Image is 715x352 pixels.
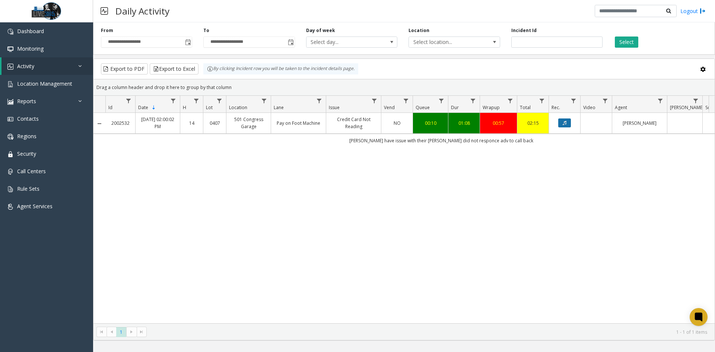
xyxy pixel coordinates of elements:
button: Export to PDF [101,63,148,74]
label: Day of week [306,27,335,34]
span: Location [229,104,247,111]
span: Page 1 [116,327,126,337]
span: Toggle popup [184,37,192,47]
a: Video Filter Menu [600,96,610,106]
a: Dur Filter Menu [468,96,478,106]
span: Agent Services [17,203,53,210]
a: [PERSON_NAME] [617,120,662,127]
img: 'icon' [7,29,13,35]
a: Date Filter Menu [168,96,178,106]
a: Agent Filter Menu [655,96,665,106]
span: Lane [274,104,284,111]
a: [DATE] 02:00:02 PM [140,116,175,130]
span: Contacts [17,115,39,122]
span: Rec. [552,104,560,111]
a: Lot Filter Menu [214,96,225,106]
img: infoIcon.svg [207,66,213,72]
a: Pay on Foot Machine [276,120,321,127]
a: 501 Congress Garage [231,116,266,130]
span: Total [520,104,531,111]
span: Location Management [17,80,72,87]
a: 00:57 [484,120,512,127]
div: By clicking Incident row you will be taken to the incident details page. [203,63,358,74]
h3: Daily Activity [112,2,173,20]
a: Wrapup Filter Menu [505,96,515,106]
span: Agent [615,104,627,111]
a: Logout [680,7,706,15]
a: Rec. Filter Menu [569,96,579,106]
a: 2002532 [110,120,131,127]
img: logout [700,7,706,15]
img: 'icon' [7,204,13,210]
img: 'icon' [7,134,13,140]
a: 14 [185,120,198,127]
img: 'icon' [7,64,13,70]
img: 'icon' [7,169,13,175]
span: Select day... [306,37,379,47]
label: Location [409,27,429,34]
a: NO [386,120,408,127]
a: Vend Filter Menu [401,96,411,106]
label: From [101,27,113,34]
span: Activity [17,63,34,70]
span: Id [108,104,112,111]
span: Call Centers [17,168,46,175]
img: 'icon' [7,151,13,157]
img: 'icon' [7,116,13,122]
a: Collapse Details [93,121,105,127]
a: Parker Filter Menu [691,96,701,106]
a: 00:10 [417,120,444,127]
span: Rule Sets [17,185,39,192]
a: Credit Card Not Reading [331,116,376,130]
kendo-pager-info: 1 - 1 of 1 items [151,329,707,335]
span: [PERSON_NAME] [670,104,704,111]
span: H [183,104,186,111]
a: 02:15 [522,120,544,127]
span: Dashboard [17,28,44,35]
a: Activity [1,57,93,75]
img: 'icon' [7,186,13,192]
a: H Filter Menu [191,96,201,106]
a: Total Filter Menu [537,96,547,106]
label: To [203,27,209,34]
img: pageIcon [101,2,108,20]
span: Toggle popup [286,37,295,47]
label: Incident Id [511,27,537,34]
a: 0407 [208,120,222,127]
div: Drag a column header and drop it here to group by that column [93,81,715,94]
a: Location Filter Menu [259,96,269,106]
span: Date [138,104,148,111]
a: 01:08 [453,120,475,127]
span: Lot [206,104,213,111]
a: Lane Filter Menu [314,96,324,106]
span: Issue [329,104,340,111]
span: Reports [17,98,36,105]
img: 'icon' [7,99,13,105]
a: Queue Filter Menu [436,96,447,106]
img: 'icon' [7,46,13,52]
span: Select location... [409,37,482,47]
span: Security [17,150,36,157]
span: Regions [17,133,36,140]
span: Sortable [151,105,157,111]
span: NO [394,120,401,126]
span: Vend [384,104,395,111]
div: Data table [93,96,715,323]
span: Monitoring [17,45,44,52]
span: Wrapup [483,104,500,111]
button: Select [615,37,638,48]
img: 'icon' [7,81,13,87]
a: Id Filter Menu [124,96,134,106]
span: Video [583,104,595,111]
span: Dur [451,104,459,111]
a: Issue Filter Menu [369,96,379,106]
button: Export to Excel [150,63,198,74]
span: Queue [416,104,430,111]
